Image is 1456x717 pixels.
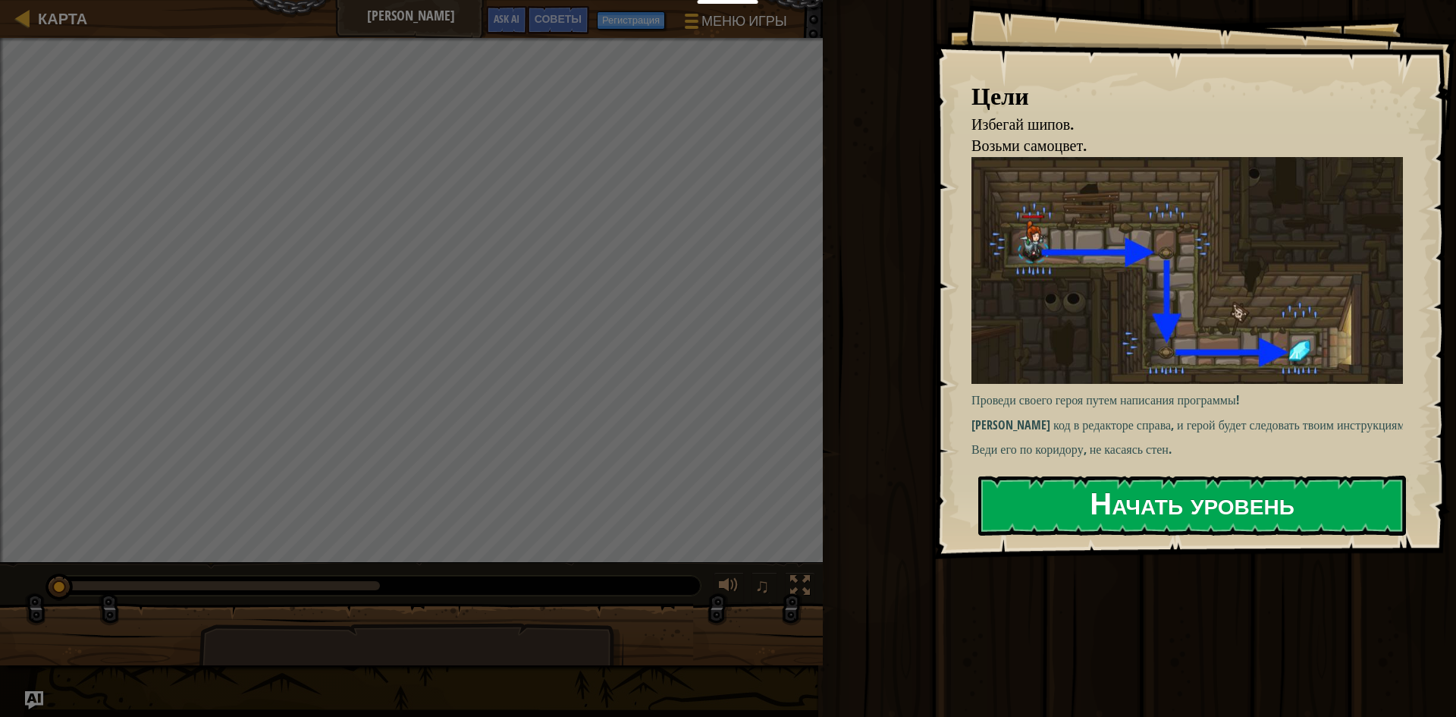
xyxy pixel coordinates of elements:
[971,417,1414,434] p: [PERSON_NAME] код в редакторе справа, и герой будет следовать твоим инструкциям.
[785,572,815,603] button: Переключить полноэкранный режим
[752,572,777,603] button: ♫
[25,691,43,709] button: Ask AI
[971,114,1074,134] span: Избегай шипов.
[673,6,796,42] button: Меню игры
[701,11,787,31] span: Меню игры
[714,572,744,603] button: Регулировать громкость
[971,157,1414,384] img: Подземелья Китгарда
[755,574,770,597] span: ♫
[38,8,87,29] span: Карта
[952,114,1399,136] li: Избегай шипов.
[486,6,527,34] button: Ask AI
[971,441,1414,458] p: Веди его по коридору, не касаясь стен.
[30,8,87,29] a: Карта
[535,11,582,26] span: Советы
[978,476,1406,536] button: Начать уровень
[494,11,519,26] span: Ask AI
[971,79,1403,114] div: Цели
[971,135,1087,156] span: Возьми самоцвет.
[971,392,1414,409] p: Проведи своего героя путем написания программы!
[952,135,1399,157] li: Возьми самоцвет.
[597,11,665,30] button: Регистрация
